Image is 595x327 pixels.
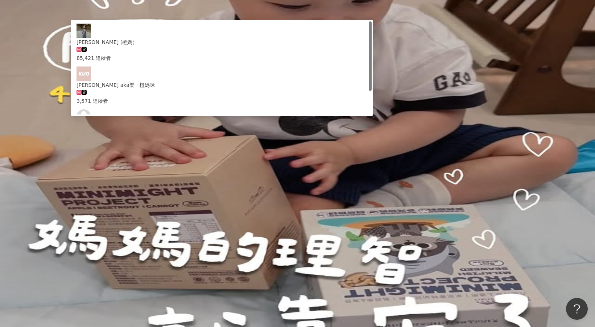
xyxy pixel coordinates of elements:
div: [PERSON_NAME] (橙媽） [77,38,367,46]
img: KOL Avatar [77,109,91,124]
iframe: Help Scout Beacon - Open [566,298,588,320]
img: KOL Avatar [77,66,91,81]
div: [PERSON_NAME] aka樂・橙媽咪 [77,81,367,89]
img: KOL Avatar [77,24,91,38]
div: 3,571 追蹤者 [77,97,367,105]
div: 85,421 追蹤者 [77,54,367,62]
